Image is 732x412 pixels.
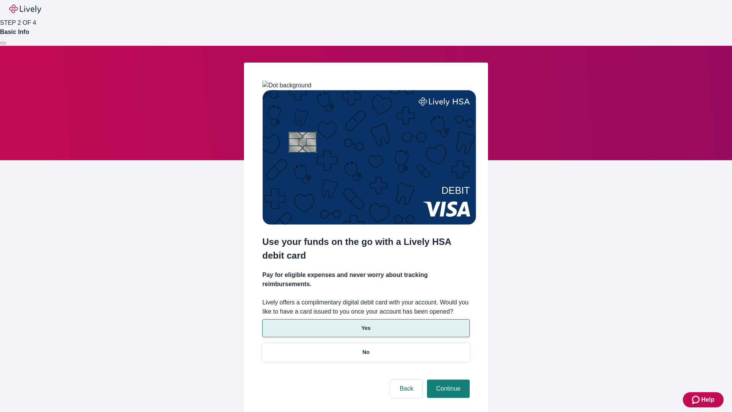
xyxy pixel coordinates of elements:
[9,5,41,14] img: Lively
[262,81,311,90] img: Dot background
[262,298,470,316] label: Lively offers a complimentary digital debit card with your account. Would you like to have a card...
[262,270,470,289] h4: Pay for eligible expenses and never worry about tracking reimbursements.
[427,380,470,398] button: Continue
[361,324,371,332] p: Yes
[262,235,470,262] h2: Use your funds on the go with a Lively HSA debit card
[262,90,476,225] img: Debit card
[262,319,470,337] button: Yes
[363,348,370,356] p: No
[390,380,422,398] button: Back
[692,395,701,404] svg: Zendesk support icon
[701,395,714,404] span: Help
[683,392,724,407] button: Zendesk support iconHelp
[262,343,470,361] button: No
